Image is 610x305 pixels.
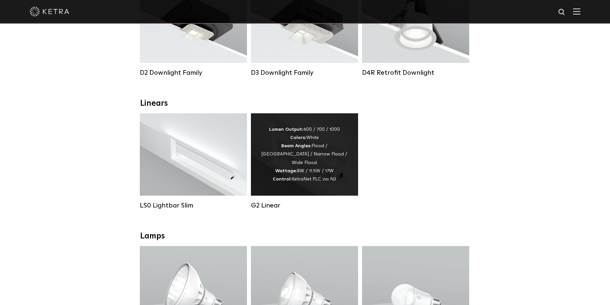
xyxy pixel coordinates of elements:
div: G2 Linear [251,202,358,209]
a: LS0 Lightbar Slim Lumen Output:200 / 350Colors:White / BlackControl:X96 Controller [140,113,247,209]
div: Linears [140,99,470,108]
div: LS0 Lightbar Slim [140,202,247,209]
div: D3 Downlight Family [251,69,358,77]
a: G2 Linear Lumen Output:400 / 700 / 1000Colors:WhiteBeam Angles:Flood / [GEOGRAPHIC_DATA] / Narrow... [251,113,358,209]
strong: Colors: [290,135,306,140]
div: D2 Downlight Family [140,69,247,77]
div: D4R Retrofit Downlight [362,69,469,77]
strong: Control: [273,177,292,181]
img: search icon [558,8,566,16]
div: Lamps [140,232,470,241]
strong: Lumen Output: [269,127,303,132]
img: ketra-logo-2019-white [30,7,69,16]
strong: Wattage: [275,169,297,173]
div: 400 / 700 / 1000 White Flood / [GEOGRAPHIC_DATA] / Narrow Flood / Wide Flood 8W / 11.5W / 17W Ket... [261,125,348,183]
strong: Beam Angles: [281,144,312,148]
img: Hamburger%20Nav.svg [573,8,580,14]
